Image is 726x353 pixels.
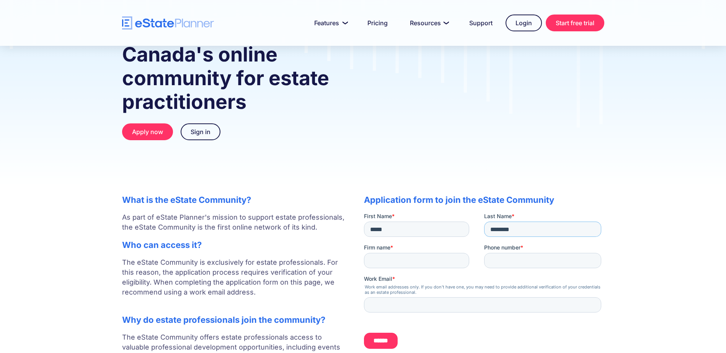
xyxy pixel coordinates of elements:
[122,195,349,205] h2: What is the eState Community?
[122,212,349,232] p: As part of eState Planner's mission to support estate professionals, the eState Community is the ...
[401,15,456,31] a: Resources
[305,15,354,31] a: Features
[122,42,329,114] strong: Canada's online community for estate practitioners
[122,16,214,30] a: home
[181,123,220,140] a: Sign in
[122,123,173,140] a: Apply now
[546,15,604,31] a: Start free trial
[122,240,349,250] h2: Who can access it?
[122,315,349,325] h2: Why do estate professionals join the community?
[364,195,604,205] h2: Application form to join the eState Community
[358,15,397,31] a: Pricing
[122,257,349,307] p: The eState Community is exclusively for estate professionals. For this reason, the application pr...
[460,15,502,31] a: Support
[506,15,542,31] a: Login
